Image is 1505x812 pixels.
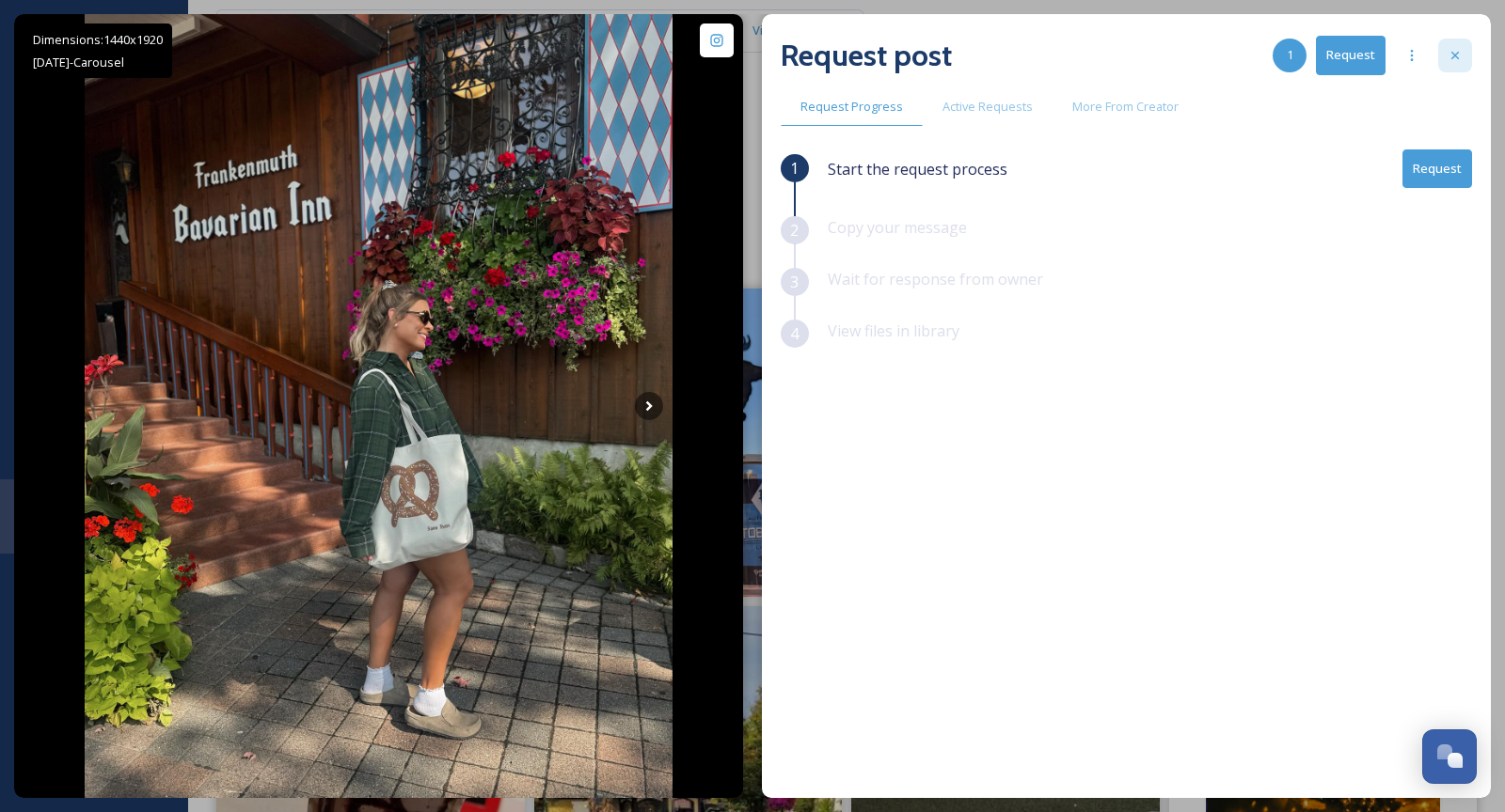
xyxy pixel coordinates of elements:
h2: Request post [781,33,952,78]
span: Start the request process [828,158,1007,180]
img: Happy Oktoberfest..!🥨🍺 Was so excited to sport my new Bavarian Pretzel XL Tote in Michigans Littl... [85,14,673,798]
button: Request [1316,36,1386,74]
span: More From Creator [1072,98,1179,116]
span: 1 [790,157,799,180]
button: Request [1402,149,1472,188]
span: 1 [1287,46,1293,64]
span: Active Requests [943,98,1033,116]
button: Open Chat [1422,729,1477,784]
span: Request Progress [800,98,903,116]
span: Wait for response from owner [828,269,1043,289]
span: 3 [790,271,799,293]
span: Dimensions: 1440 x 1920 [33,31,163,48]
span: [DATE] - Carousel [33,54,124,70]
span: 2 [790,219,799,242]
span: View files in library [828,320,959,341]
span: 4 [790,322,799,345]
span: Copy your message [828,217,967,238]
